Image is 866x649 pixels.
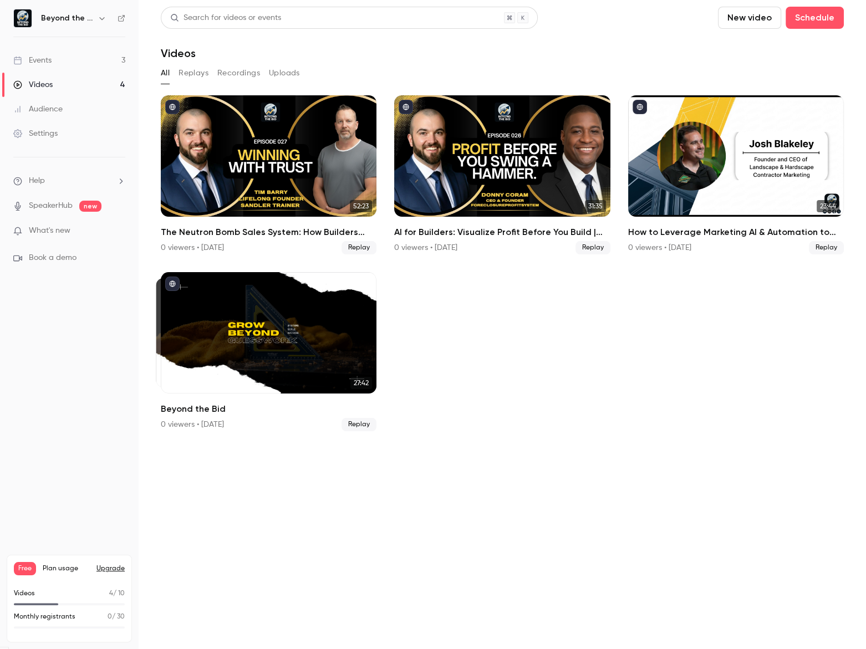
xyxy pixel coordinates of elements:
button: Uploads [269,64,300,82]
span: Replay [342,241,376,254]
div: 0 viewers • [DATE] [394,242,457,253]
span: Replay [575,241,610,254]
button: published [633,100,647,114]
button: Upgrade [96,564,125,573]
button: New video [718,7,781,29]
li: help-dropdown-opener [13,175,125,187]
a: 31:35AI for Builders: Visualize Profit Before You Build | [PERSON_NAME]0 viewers • [DATE]Replay [394,95,610,254]
div: 0 viewers • [DATE] [628,242,691,253]
button: published [399,100,413,114]
iframe: Noticeable Trigger [112,226,125,236]
div: 0 viewers • [DATE] [161,242,224,253]
button: All [161,64,170,82]
span: Replay [809,241,844,254]
li: AI for Builders: Visualize Profit Before You Build | Donny Coram [394,95,610,254]
span: What's new [29,225,70,237]
span: Replay [342,418,376,431]
section: Videos [161,7,844,642]
h6: Beyond the Bid [41,13,93,24]
span: Help [29,175,45,187]
div: Settings [13,128,58,139]
button: Replays [179,64,208,82]
button: Schedule [786,7,844,29]
h2: Beyond the Bid [161,402,376,416]
li: The Neutron Bomb Sales System: How Builders Can Win High-Margin Projects by Building Radical Trust [161,95,376,254]
h2: AI for Builders: Visualize Profit Before You Build | [PERSON_NAME] [394,226,610,239]
ul: Videos [161,95,844,431]
span: Free [14,562,36,575]
button: published [165,100,180,114]
div: Audience [13,104,63,115]
div: 0 viewers • [DATE] [161,419,224,430]
p: Videos [14,589,35,599]
button: published [165,277,180,291]
span: 0 [108,614,112,620]
a: 23:44How to Leverage Marketing AI & Automation to Boost Conversions0 viewers • [DATE]Replay [628,95,844,254]
li: Beyond the Bid [161,272,376,431]
h2: The Neutron Bomb Sales System: How Builders Can Win High-Margin Projects by Building Radical Trust [161,226,376,239]
a: 27:4227:42Beyond the Bid0 viewers • [DATE]Replay [161,272,376,431]
h1: Videos [161,47,196,60]
span: 31:35 [585,200,606,212]
span: Plan usage [43,564,90,573]
a: SpeakerHub [29,200,73,212]
img: Beyond the Bid [14,9,32,27]
div: Events [13,55,52,66]
button: Recordings [217,64,260,82]
p: Monthly registrants [14,612,75,622]
p: / 30 [108,612,125,622]
span: 23:44 [817,200,839,212]
span: new [79,201,101,212]
span: 4 [109,590,113,597]
span: Book a demo [29,252,77,264]
a: 52:23The Neutron Bomb Sales System: How Builders Can Win High-Margin Projects by Building Radical... [161,95,376,254]
span: 52:23 [350,200,372,212]
div: Search for videos or events [170,12,281,24]
li: How to Leverage Marketing AI & Automation to Boost Conversions [628,95,844,254]
h2: How to Leverage Marketing AI & Automation to Boost Conversions [628,226,844,239]
span: 27:42 [350,377,372,389]
div: Videos [13,79,53,90]
p: / 10 [109,589,125,599]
